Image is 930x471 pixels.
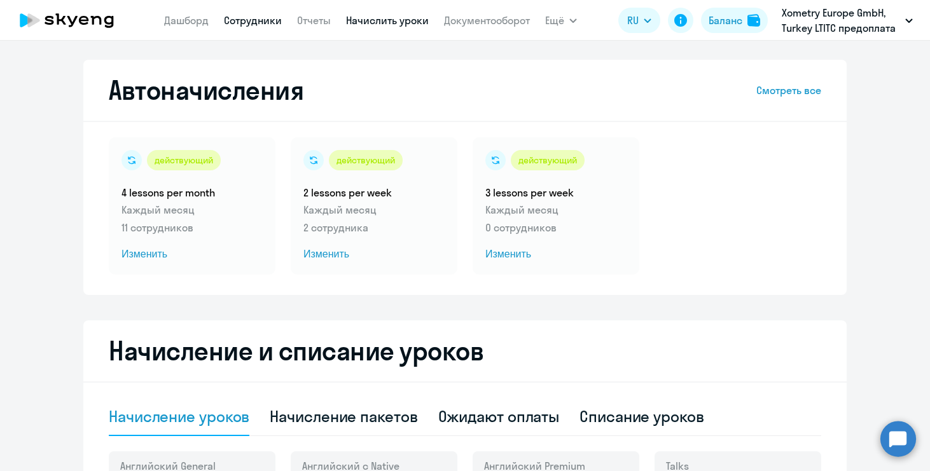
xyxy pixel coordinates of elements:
div: действующий [329,150,403,170]
a: Документооборот [444,14,530,27]
span: Изменить [485,247,627,262]
span: Изменить [121,247,263,262]
a: Начислить уроки [346,14,429,27]
p: Каждый месяц [485,202,627,217]
span: Изменить [303,247,445,262]
div: Баланс [709,13,742,28]
h5: 3 lessons per week [485,186,627,200]
img: balance [747,14,760,27]
p: Каждый месяц [303,202,445,217]
h5: 4 lessons per month [121,186,263,200]
p: Каждый месяц [121,202,263,217]
h2: Начисление и списание уроков [109,336,821,366]
span: RU [627,13,639,28]
p: 11 сотрудников [121,220,263,235]
a: Смотреть все [756,83,821,98]
h2: Автоначисления [109,75,303,106]
p: 2 сотрудника [303,220,445,235]
p: 0 сотрудников [485,220,627,235]
div: Списание уроков [580,406,704,427]
div: Начисление уроков [109,406,249,427]
button: Балансbalance [701,8,768,33]
a: Отчеты [297,14,331,27]
a: Дашборд [164,14,209,27]
div: действующий [147,150,221,170]
div: действующий [511,150,585,170]
p: Xometry Europe GmbH, Turkey LTITC предоплата (временно) [782,5,900,36]
button: Ещё [545,8,577,33]
span: Ещё [545,13,564,28]
button: RU [618,8,660,33]
button: Xometry Europe GmbH, Turkey LTITC предоплата (временно) [775,5,919,36]
div: Начисление пакетов [270,406,417,427]
a: Сотрудники [224,14,282,27]
div: Ожидают оплаты [438,406,560,427]
h5: 2 lessons per week [303,186,445,200]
